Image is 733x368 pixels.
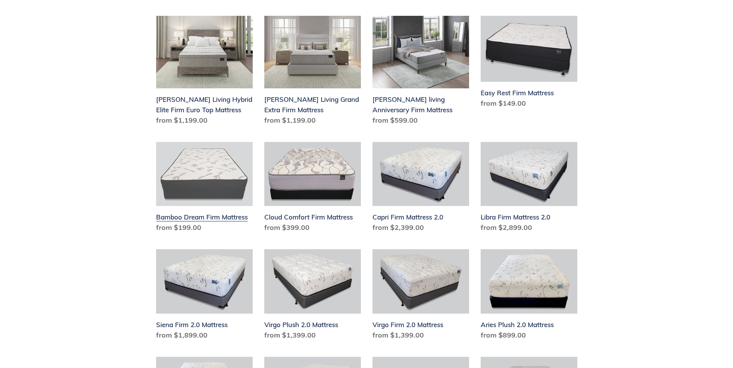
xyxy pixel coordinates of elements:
a: Capri Firm Mattress 2.0 [372,142,469,236]
a: Easy Rest Firm Mattress [481,16,577,111]
a: Aries Plush 2.0 Mattress [481,249,577,343]
a: Virgo Plush 2.0 Mattress [264,249,361,343]
a: Siena Firm 2.0 Mattress [156,249,253,343]
a: Libra Firm Mattress 2.0 [481,142,577,236]
a: Scott living Anniversary Firm Mattress [372,16,469,128]
a: Virgo Firm 2.0 Mattress [372,249,469,343]
a: Scott Living Hybrid Elite Firm Euro Top Mattress [156,16,253,128]
a: Cloud Comfort Firm Mattress [264,142,361,236]
a: Bamboo Dream Firm Mattress [156,142,253,236]
a: Scott Living Grand Extra Firm Mattress [264,16,361,128]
